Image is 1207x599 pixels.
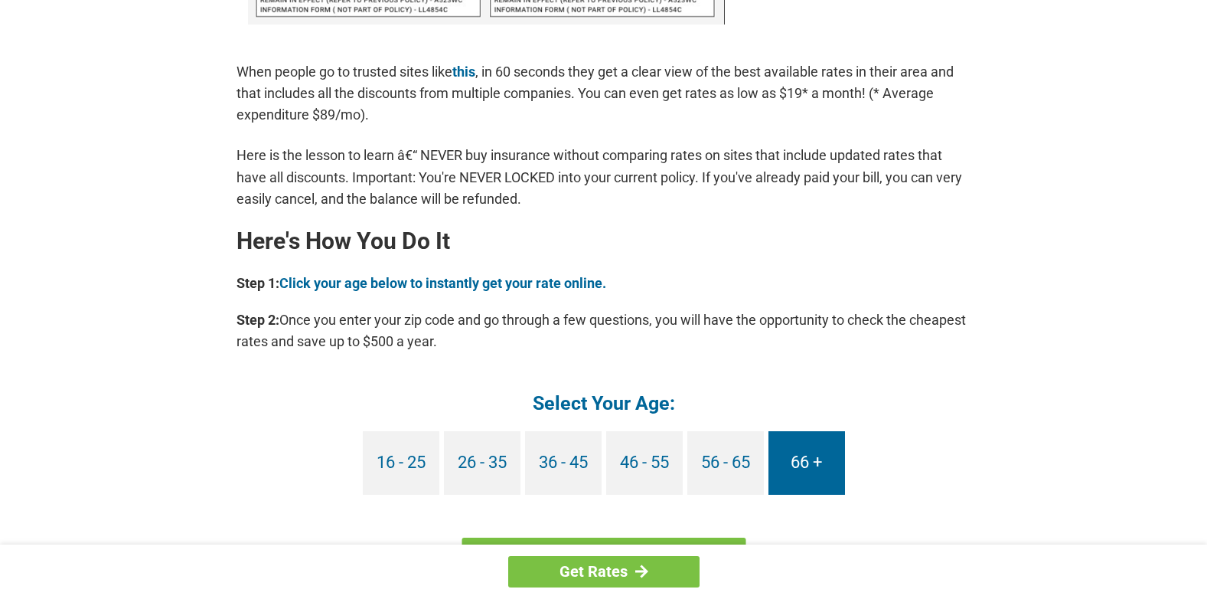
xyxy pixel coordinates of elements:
[237,275,279,291] b: Step 1:
[237,391,971,416] h4: Select Your Age:
[237,309,971,352] p: Once you enter your zip code and go through a few questions, you will have the opportunity to che...
[363,431,439,495] a: 16 - 25
[687,431,764,495] a: 56 - 65
[508,556,700,588] a: Get Rates
[525,431,602,495] a: 36 - 45
[462,538,745,582] a: Find My Rate - Enter Zip Code
[452,64,475,80] a: this
[237,229,971,254] h2: Here's How You Do It
[606,431,683,495] a: 46 - 55
[444,431,520,495] a: 26 - 35
[279,275,606,291] a: Click your age below to instantly get your rate online.
[237,312,279,328] b: Step 2:
[237,61,971,126] p: When people go to trusted sites like , in 60 seconds they get a clear view of the best available ...
[237,145,971,209] p: Here is the lesson to learn â€“ NEVER buy insurance without comparing rates on sites that include...
[768,431,845,495] a: 66 +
